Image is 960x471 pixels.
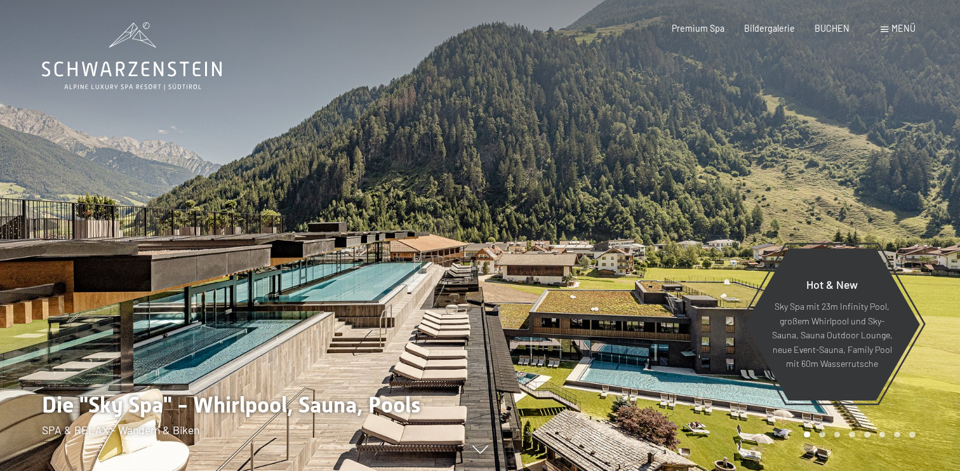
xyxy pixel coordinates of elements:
div: Carousel Page 7 [894,432,900,438]
div: Carousel Pagination [799,432,915,438]
div: Carousel Page 6 [879,432,886,438]
span: Hot & New [806,277,858,291]
div: Carousel Page 3 [834,432,841,438]
p: Sky Spa mit 23m Infinity Pool, großem Whirlpool und Sky-Sauna, Sauna Outdoor Lounge, neue Event-S... [771,300,893,371]
div: Carousel Page 4 [849,432,855,438]
a: BUCHEN [815,23,850,34]
a: Bildergalerie [744,23,795,34]
div: Carousel Page 2 [819,432,825,438]
span: Menü [891,23,916,34]
div: Carousel Page 8 [909,432,916,438]
div: Carousel Page 5 [864,432,870,438]
a: Hot & New Sky Spa mit 23m Infinity Pool, großem Whirlpool und Sky-Sauna, Sauna Outdoor Lounge, ne... [743,248,921,401]
a: Premium Spa [672,23,724,34]
div: Carousel Page 1 (Current Slide) [804,432,810,438]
